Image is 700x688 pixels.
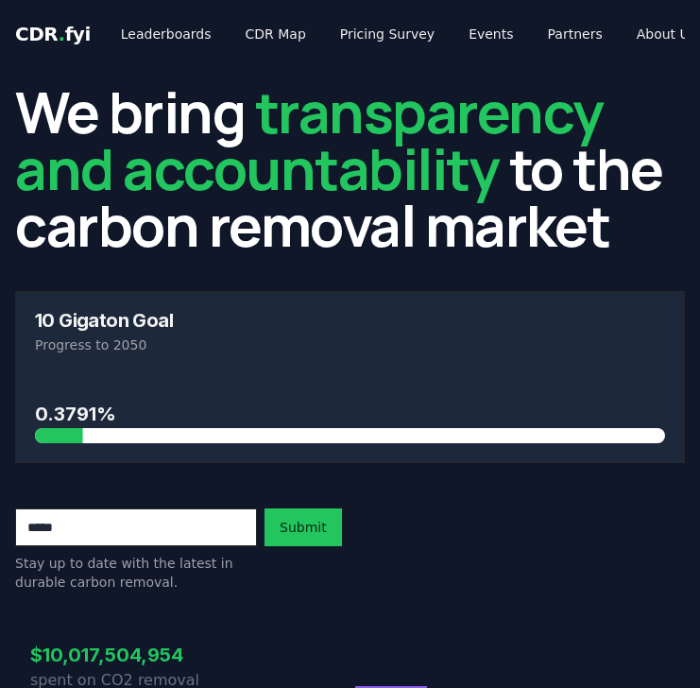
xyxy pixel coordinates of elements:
span: . [59,23,65,45]
h3: 10 Gigaton Goal [35,311,665,330]
a: Leaderboards [106,17,227,51]
p: Progress to 2050 [35,335,665,354]
h2: We bring to the carbon removal market [15,83,685,253]
button: Submit [265,508,342,546]
a: Events [453,17,528,51]
span: CDR fyi [15,23,91,45]
span: transparency and accountability [15,73,604,207]
h3: 0.3791% [35,400,665,428]
h3: $10,017,504,954 [30,641,350,669]
a: CDR Map [230,17,321,51]
a: CDR.fyi [15,21,91,47]
a: Partners [533,17,618,51]
a: Pricing Survey [325,17,450,51]
p: Stay up to date with the latest in durable carbon removal. [15,554,257,592]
